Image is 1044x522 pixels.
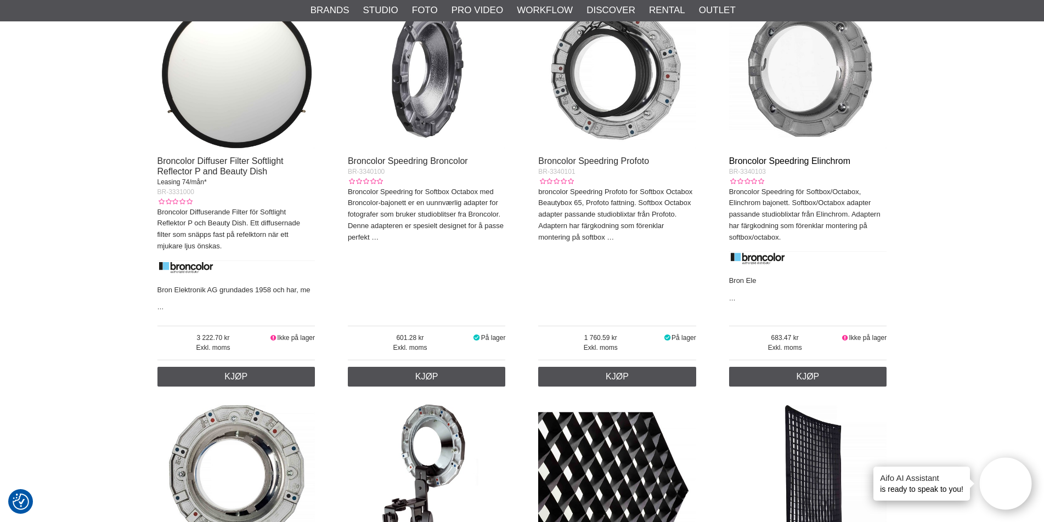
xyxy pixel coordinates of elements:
[13,493,29,510] img: Revisit consent button
[157,343,269,353] span: Exkl. moms
[311,3,349,18] a: Brands
[348,168,385,175] span: BR-3340100
[729,333,841,343] span: 683.47
[517,3,573,18] a: Workflow
[880,472,963,484] h4: Aifo AI Assistant
[538,333,663,343] span: 1 760.59
[481,334,506,342] span: På lager
[849,334,887,342] span: Ikke på lager
[348,367,506,387] a: Kjøp
[348,156,468,166] a: Broncolor Speedring Broncolor
[348,177,383,186] div: Kundevurdering: 0
[363,3,398,18] a: Studio
[729,343,841,353] span: Exkl. moms
[538,343,663,353] span: Exkl. moms
[729,367,887,387] a: Kjøp
[729,168,766,175] span: BR-3340103
[157,156,284,176] a: Broncolor Diffuser Filter Softlight Reflector P and Beauty Dish
[277,334,315,342] span: Ikke på lager
[729,275,887,287] p: Bron Ele
[157,207,315,252] p: Broncolor Diffuserande Filter för Softlight Reflektor P och Beauty Dish. Ett diffusernade filter ...
[348,343,472,353] span: Exkl. moms
[157,188,194,196] span: BR-3331000
[157,333,269,343] span: 3 222.70
[729,177,764,186] div: Kundevurdering: 0
[538,367,696,387] a: Kjøp
[472,334,481,342] i: På lager
[607,233,614,241] a: …
[269,334,278,342] i: Ikke på lager
[873,467,970,501] div: is ready to speak to you!
[13,492,29,512] button: Samtykkepreferanser
[729,294,736,302] a: …
[157,367,315,387] a: Kjøp
[729,156,850,166] a: Broncolor Speedring Elinchrom
[157,303,164,311] a: …
[538,168,575,175] span: BR-3340101
[538,156,649,166] a: Broncolor Speedring Profoto
[157,259,315,274] img: Broncolor - About
[452,3,503,18] a: Pro Video
[699,3,736,18] a: Outlet
[538,186,696,243] p: broncolor Speedring Profoto for Softbox Octabox Beautybox 65, Profoto fattning. Softbox Octabox a...
[663,334,671,342] i: På lager
[538,177,573,186] div: Kundevurdering: 0
[157,285,315,296] p: Bron Elektronik AG grundades 1958 och har, me
[649,3,685,18] a: Rental
[348,333,472,343] span: 601.28
[841,334,849,342] i: Ikke på lager
[729,186,887,243] p: Broncolor Speedring för Softbox/Octabox, Elinchrom bajonett. Softbox/Octabox adapter passande stu...
[729,249,887,265] img: Broncolor Authorized Distributor
[412,3,438,18] a: Foto
[371,233,379,241] a: …
[157,197,193,207] div: Kundevurdering: 0
[586,3,635,18] a: Discover
[671,334,696,342] span: På lager
[157,178,207,186] span: Leasing 74/mån*
[348,186,506,243] p: Broncolor Speedring for Softbox Octabox med Broncolor-bajonett er en uunnværlig adapter for fotog...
